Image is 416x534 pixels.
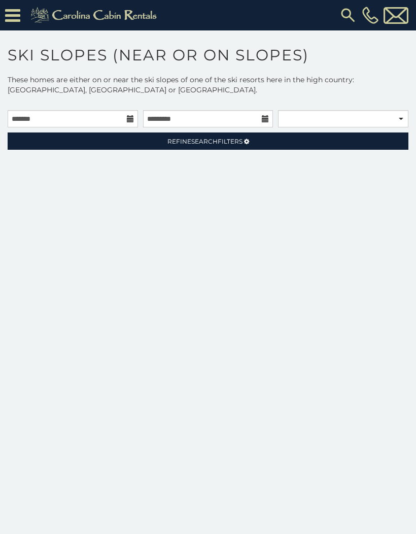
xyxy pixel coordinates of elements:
span: Refine Filters [167,138,242,145]
a: [PHONE_NUMBER] [360,7,381,24]
img: search-regular.svg [339,6,357,24]
img: Khaki-logo.png [25,5,165,25]
span: Search [191,138,218,145]
a: RefineSearchFilters [8,132,408,150]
